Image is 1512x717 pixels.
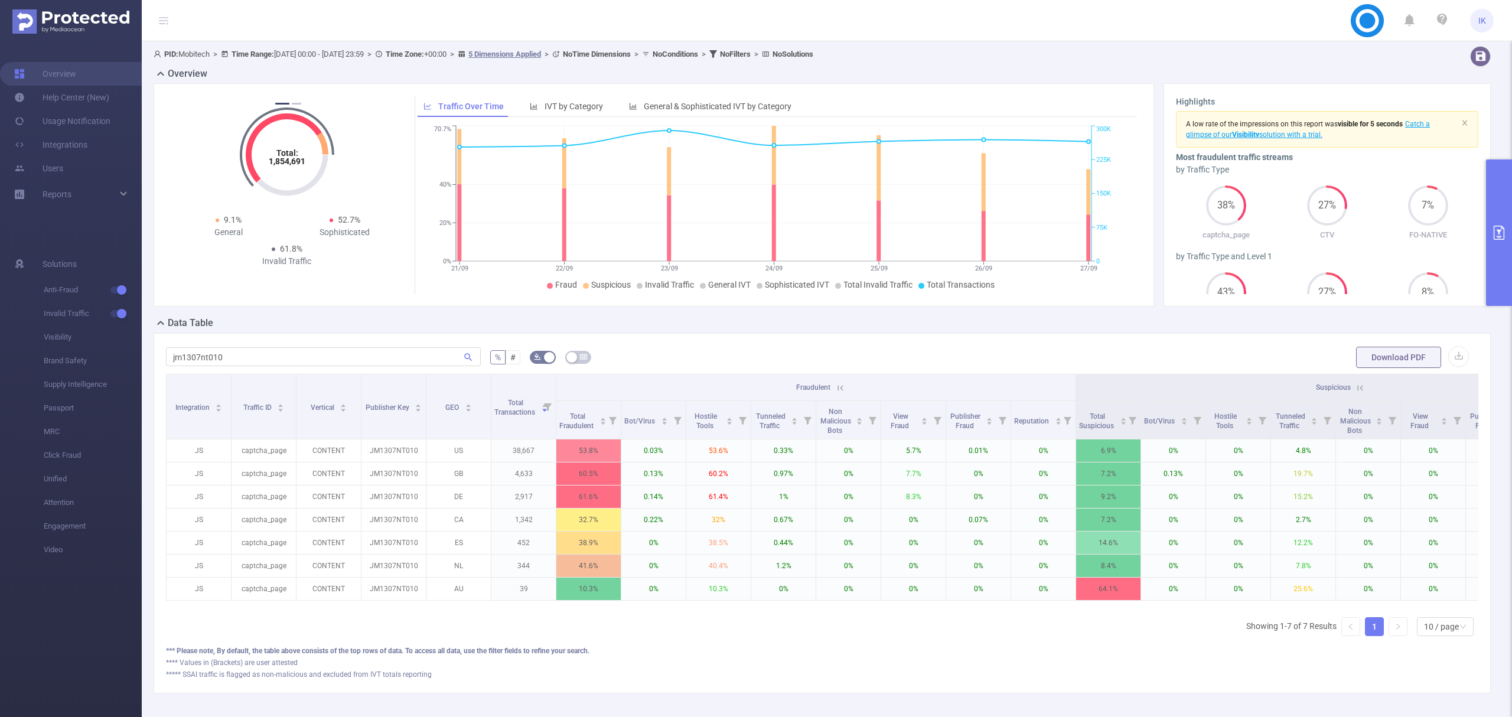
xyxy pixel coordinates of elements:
button: 1 [275,103,289,105]
p: 7.7% [881,462,946,485]
p: 7.2% [1076,509,1140,531]
i: icon: caret-up [1311,416,1318,419]
i: icon: caret-up [415,402,422,406]
p: 0% [621,532,686,554]
b: Time Range: [232,50,274,58]
i: icon: caret-up [1376,416,1383,419]
tspan: 70.7% [434,126,451,133]
div: by Traffic Type [1176,164,1478,176]
p: 7.2% [1076,462,1140,485]
div: Sophisticated [287,226,403,239]
span: 27% [1307,288,1347,297]
span: Reports [43,190,71,199]
p: 2,917 [491,485,556,508]
p: CONTENT [296,532,361,554]
span: Click Fraud [44,444,142,467]
span: Visibility [44,325,142,349]
p: 38.9% [556,532,621,554]
b: No Time Dimensions [563,50,631,58]
p: 0.03% [621,439,686,462]
p: 38.5% [686,532,751,554]
p: 0% [1011,439,1076,462]
b: No Solutions [773,50,813,58]
div: Invalid Traffic [229,255,345,268]
div: Sort [215,402,222,409]
b: Visibility [1232,131,1259,139]
tspan: 225K [1096,156,1111,164]
span: Traffic Over Time [438,102,504,111]
i: icon: bg-colors [534,353,541,360]
p: 0.13% [1141,462,1205,485]
img: Protected Media [12,9,129,34]
div: Sort [791,416,798,423]
i: Filter menu [669,401,686,439]
p: 0% [1401,509,1465,531]
span: View Fraud [1410,412,1430,430]
li: 1 [1365,617,1384,636]
button: 2 [292,103,301,105]
div: Sort [921,416,928,423]
span: 38% [1206,201,1246,210]
tspan: 75K [1096,224,1107,232]
div: Sort [599,416,607,423]
i: icon: caret-up [1055,416,1061,419]
i: icon: caret-down [986,420,993,423]
div: by Traffic Type and Level 1 [1176,250,1478,263]
tspan: 20% [439,219,451,227]
span: > [631,50,642,58]
p: 452 [491,532,556,554]
div: Sort [1055,416,1062,423]
p: JM1307NT010 [361,532,426,554]
span: % [495,353,501,362]
span: A low rate of the impressions on this report [1186,120,1323,128]
tspan: 22/09 [556,265,573,272]
i: icon: caret-down [216,407,222,410]
i: icon: caret-up [465,402,471,406]
p: JS [167,509,231,531]
span: > [210,50,221,58]
div: General [171,226,287,239]
p: 0% [816,509,881,531]
p: 0% [1401,485,1465,508]
div: 10 / page [1424,618,1459,635]
i: Filter menu [1189,401,1205,439]
i: icon: caret-down [340,407,347,410]
b: No Filters [720,50,751,58]
p: 0.44% [751,532,816,554]
i: icon: caret-up [661,416,667,419]
tspan: 27/09 [1080,265,1097,272]
i: icon: caret-down [415,407,422,410]
p: 0% [1401,439,1465,462]
i: icon: close [1461,119,1468,126]
p: 32.7% [556,509,621,531]
a: Usage Notification [14,109,110,133]
span: 52.7% [338,215,360,224]
i: icon: caret-up [278,402,284,406]
i: Filter menu [1059,401,1076,439]
p: 9.2% [1076,485,1140,508]
p: captcha_page [232,462,296,485]
p: 32% [686,509,751,531]
p: captcha_page [232,532,296,554]
a: 1 [1366,618,1383,635]
span: Passport [44,396,142,420]
h2: Overview [168,67,207,81]
p: CONTENT [296,485,361,508]
span: Reputation [1014,417,1051,425]
p: 0% [1336,509,1400,531]
span: 43% [1206,288,1246,297]
tspan: 300K [1096,126,1111,133]
span: Solutions [43,252,77,276]
span: GEO [445,403,461,412]
span: Suspicious [1316,383,1351,392]
span: 9.1% [224,215,242,224]
div: Sort [1441,416,1448,423]
i: icon: caret-up [1441,416,1448,419]
i: icon: caret-up [1120,416,1126,419]
input: Search... [166,347,481,366]
span: Tunneled Traffic [756,412,786,430]
span: Non Malicious Bots [820,408,851,435]
p: 8.3% [881,485,946,508]
p: 0.97% [751,462,816,485]
i: icon: caret-up [856,416,863,419]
